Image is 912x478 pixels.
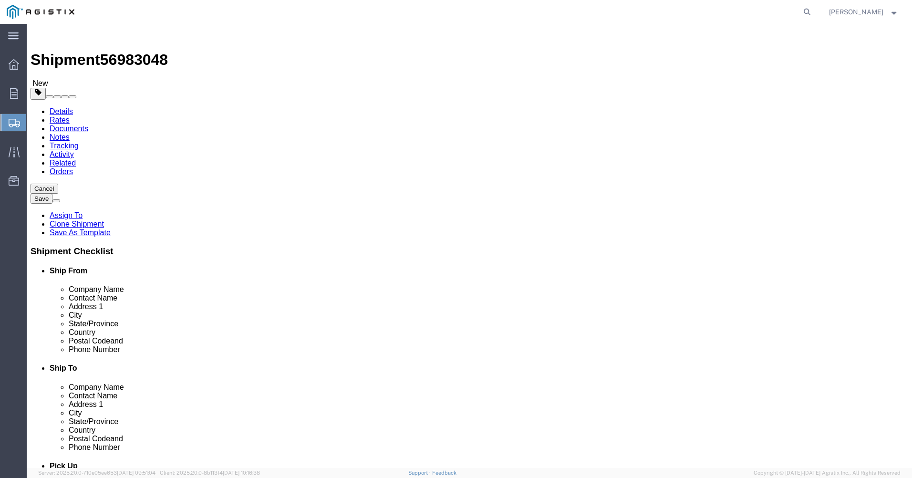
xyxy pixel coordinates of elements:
[223,470,260,476] span: [DATE] 10:16:38
[7,5,74,19] img: logo
[408,470,432,476] a: Support
[829,6,899,18] button: [PERSON_NAME]
[829,7,883,17] span: Matthew Snyder
[160,470,260,476] span: Client: 2025.20.0-8b113f4
[754,469,901,477] span: Copyright © [DATE]-[DATE] Agistix Inc., All Rights Reserved
[27,24,912,468] iframe: FS Legacy Container
[432,470,456,476] a: Feedback
[38,470,155,476] span: Server: 2025.20.0-710e05ee653
[117,470,155,476] span: [DATE] 09:51:04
